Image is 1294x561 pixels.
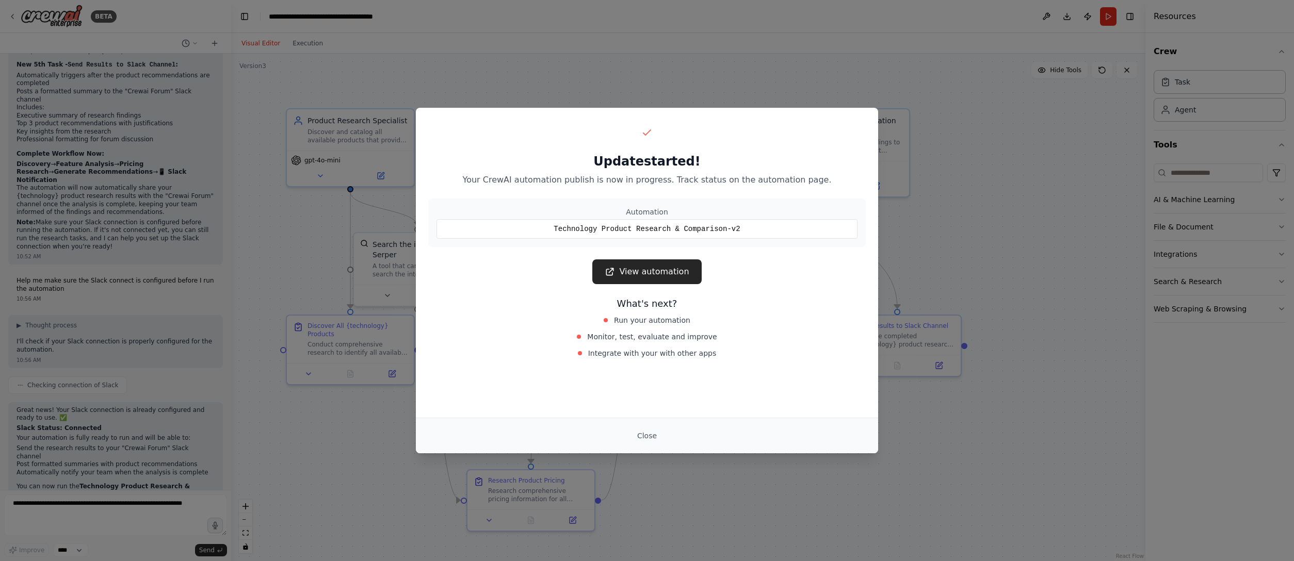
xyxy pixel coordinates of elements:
[428,174,866,186] p: Your CrewAI automation publish is now in progress. Track status on the automation page.
[436,219,858,239] div: Technology Product Research & Comparison-v2
[428,153,866,170] h2: Update started!
[436,207,858,217] div: Automation
[629,426,665,445] button: Close
[592,259,701,284] a: View automation
[587,332,717,342] span: Monitor, test, evaluate and improve
[588,348,717,358] span: Integrate with your with other apps
[428,296,866,311] h3: What's next?
[614,315,690,325] span: Run your automation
